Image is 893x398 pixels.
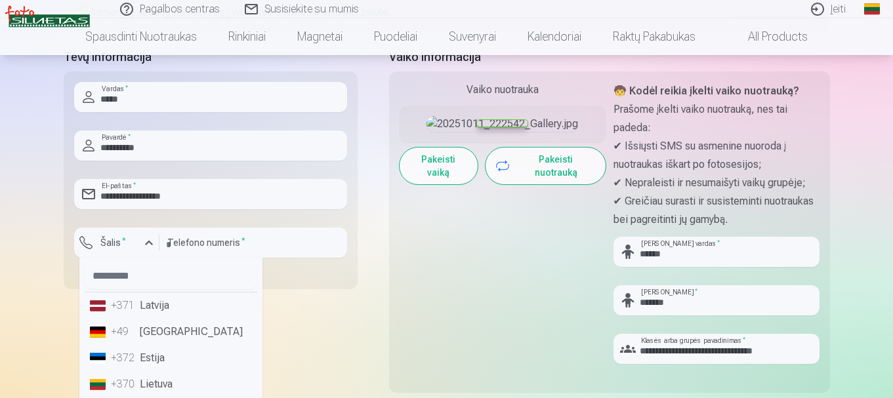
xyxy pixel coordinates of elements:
button: Šalis* [74,228,159,258]
strong: 🧒 Kodėl reikia įkelti vaiko nuotrauką? [613,85,799,97]
img: 20251011_222542_Gallery.jpg [426,116,578,132]
li: Estija [85,345,257,371]
li: [GEOGRAPHIC_DATA] [85,319,257,345]
div: +49 [111,324,137,340]
a: All products [711,18,823,55]
a: Magnetai [281,18,358,55]
h5: Vaiko informacija [389,48,830,66]
a: Puodeliai [358,18,433,55]
button: Pakeisti nuotrauką [486,148,605,184]
img: /v3 [5,5,90,28]
div: +370 [111,376,137,392]
p: ✔ Greičiau surasti ir susisteminti nuotraukas bei pagreitinti jų gamybą. [613,192,820,229]
div: +371 [111,298,137,313]
div: +372 [111,350,137,366]
li: Lietuva [85,371,257,397]
div: Vaiko nuotrauka [400,82,606,98]
a: Spausdinti nuotraukas [70,18,213,55]
h5: Tėvų informacija [64,48,358,66]
a: Suvenyrai [433,18,512,55]
a: Kalendoriai [512,18,597,55]
div: [PERSON_NAME] yra privalomas [74,258,159,279]
a: Rinkiniai [213,18,281,55]
p: ✔ Nepraleisti ir nesumaišyti vaikų grupėje; [613,174,820,192]
p: Prašome įkelti vaiko nuotrauką, nes tai padeda: [613,100,820,137]
li: Latvija [85,292,257,319]
button: Pakeisti vaiką [400,148,478,184]
p: ✔ Išsiųsti SMS su asmenine nuoroda į nuotraukas iškart po fotosesijos; [613,137,820,174]
a: Raktų pakabukas [597,18,711,55]
label: Šalis [95,236,131,249]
